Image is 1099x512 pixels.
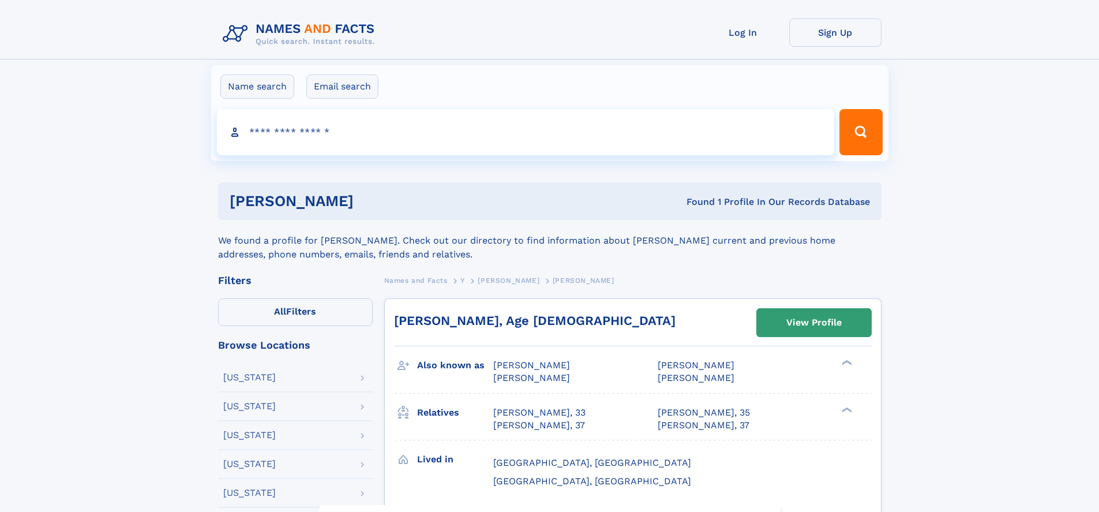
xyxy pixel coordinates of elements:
[274,306,286,317] span: All
[230,194,520,208] h1: [PERSON_NAME]
[223,373,276,382] div: [US_STATE]
[218,275,373,286] div: Filters
[493,406,586,419] a: [PERSON_NAME], 33
[417,450,493,469] h3: Lived in
[553,276,614,285] span: [PERSON_NAME]
[223,459,276,469] div: [US_STATE]
[478,273,539,287] a: [PERSON_NAME]
[658,372,734,383] span: [PERSON_NAME]
[493,372,570,383] span: [PERSON_NAME]
[493,360,570,371] span: [PERSON_NAME]
[658,406,750,419] a: [PERSON_NAME], 35
[223,402,276,411] div: [US_STATE]
[217,109,835,155] input: search input
[223,488,276,498] div: [US_STATE]
[520,196,870,208] div: Found 1 Profile In Our Records Database
[218,298,373,326] label: Filters
[493,476,691,487] span: [GEOGRAPHIC_DATA], [GEOGRAPHIC_DATA]
[218,18,384,50] img: Logo Names and Facts
[218,340,373,350] div: Browse Locations
[493,419,585,432] a: [PERSON_NAME], 37
[384,273,448,287] a: Names and Facts
[417,403,493,423] h3: Relatives
[789,18,882,47] a: Sign Up
[460,276,465,285] span: Y
[493,457,691,468] span: [GEOGRAPHIC_DATA], [GEOGRAPHIC_DATA]
[658,360,734,371] span: [PERSON_NAME]
[839,406,853,413] div: ❯
[220,74,294,99] label: Name search
[223,431,276,440] div: [US_STATE]
[757,309,871,337] a: View Profile
[478,276,539,285] span: [PERSON_NAME]
[839,359,853,367] div: ❯
[786,309,842,336] div: View Profile
[460,273,465,287] a: Y
[218,220,882,261] div: We found a profile for [PERSON_NAME]. Check out our directory to find information about [PERSON_N...
[306,74,378,99] label: Email search
[697,18,789,47] a: Log In
[417,356,493,375] h3: Also known as
[658,419,749,432] a: [PERSON_NAME], 37
[839,109,882,155] button: Search Button
[394,313,676,328] a: [PERSON_NAME], Age [DEMOGRAPHIC_DATA]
